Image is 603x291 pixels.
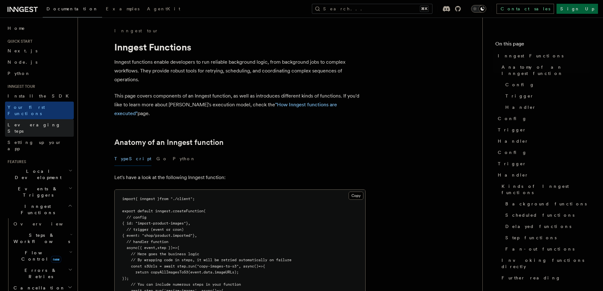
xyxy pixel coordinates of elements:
[5,203,68,216] span: Inngest Functions
[114,173,366,182] p: Let's have a look at the following Inngest function:
[11,265,74,282] button: Errors & Retries
[8,122,61,134] span: Leveraging Steps
[122,221,131,225] span: { id
[122,233,138,238] span: { event
[420,6,429,12] kbd: ⌘K
[5,23,74,34] a: Home
[503,79,590,90] a: Config
[5,39,32,44] span: Quick start
[195,233,197,238] span: ,
[5,186,68,198] span: Events & Triggers
[122,276,129,281] span: });
[144,264,157,268] span: s3Urls
[505,93,534,99] span: Trigger
[312,4,432,14] button: Search...⌘K
[263,264,265,268] span: {
[503,232,590,243] a: Step functions
[127,240,168,244] span: // handler function
[197,264,239,268] span: "copy-images-to-s3"
[106,6,139,11] span: Examples
[503,221,590,232] a: Delayed functions
[131,264,142,268] span: const
[114,58,366,84] p: Inngest functions enable developers to run reliable background logic, from background jobs to com...
[43,2,102,18] a: Documentation
[212,270,239,274] span: .imageURLs);
[5,45,74,56] a: Next.js
[188,270,190,274] span: (
[135,221,186,225] span: "import-product-images"
[254,264,258,268] span: ()
[143,2,184,17] a: AgentKit
[164,264,175,268] span: await
[155,209,171,213] span: inngest
[498,149,527,156] span: Config
[5,137,74,154] a: Setting up your app
[505,104,536,110] span: Handler
[157,246,173,250] span: step })
[177,264,186,268] span: step
[502,275,561,281] span: Further reading
[505,223,571,230] span: Delayed functions
[503,209,590,221] a: Scheduled functions
[502,257,590,270] span: Invoking functions directly
[498,53,563,59] span: Inngest Functions
[11,232,70,245] span: Steps & Workflows
[11,250,69,262] span: Flow Control
[11,230,74,247] button: Steps & Workflows
[195,264,197,268] span: (
[14,221,78,226] span: Overview
[173,246,177,250] span: =>
[8,105,45,116] span: Your first Functions
[204,209,206,213] span: (
[186,221,188,225] span: }
[505,201,587,207] span: Background functions
[498,161,526,167] span: Trigger
[239,264,241,268] span: ,
[193,233,195,238] span: }
[147,6,180,11] span: AgentKit
[503,90,590,102] a: Trigger
[193,197,195,201] span: ;
[499,61,590,79] a: Anatomy of an Inngest function
[495,50,590,61] a: Inngest Functions
[495,135,590,147] a: Handler
[8,60,37,65] span: Node.js
[503,102,590,113] a: Handler
[11,285,65,291] span: Cancellation
[114,41,366,53] h1: Inngest Functions
[5,166,74,183] button: Local Development
[5,102,74,119] a: Your first Functions
[498,115,527,122] span: Config
[114,138,224,147] a: Anatomy of an Inngest function
[499,272,590,283] a: Further reading
[5,68,74,79] a: Python
[499,181,590,198] a: Kinds of Inngest functions
[51,256,61,263] span: new
[135,270,149,274] span: return
[127,215,146,220] span: // config
[5,183,74,201] button: Events & Triggers
[188,221,190,225] span: ,
[557,4,598,14] a: Sign Up
[160,264,162,268] span: =
[498,172,529,178] span: Handler
[243,264,254,268] span: async
[127,227,184,232] span: // trigger (event or cron)
[127,246,138,250] span: async
[5,84,35,89] span: Inngest tour
[471,5,486,13] button: Toggle dark mode
[173,152,196,166] button: Python
[122,209,135,213] span: export
[171,197,193,201] span: "./client"
[138,209,153,213] span: default
[160,197,168,201] span: from
[349,192,363,200] button: Copy
[495,169,590,181] a: Handler
[114,28,158,34] a: Inngest tour
[131,258,291,262] span: // By wrapping code in steps, it will be retried automatically on failure
[190,270,201,274] span: event
[8,48,37,53] span: Next.js
[102,2,143,17] a: Examples
[5,119,74,137] a: Leveraging Steps
[46,6,98,11] span: Documentation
